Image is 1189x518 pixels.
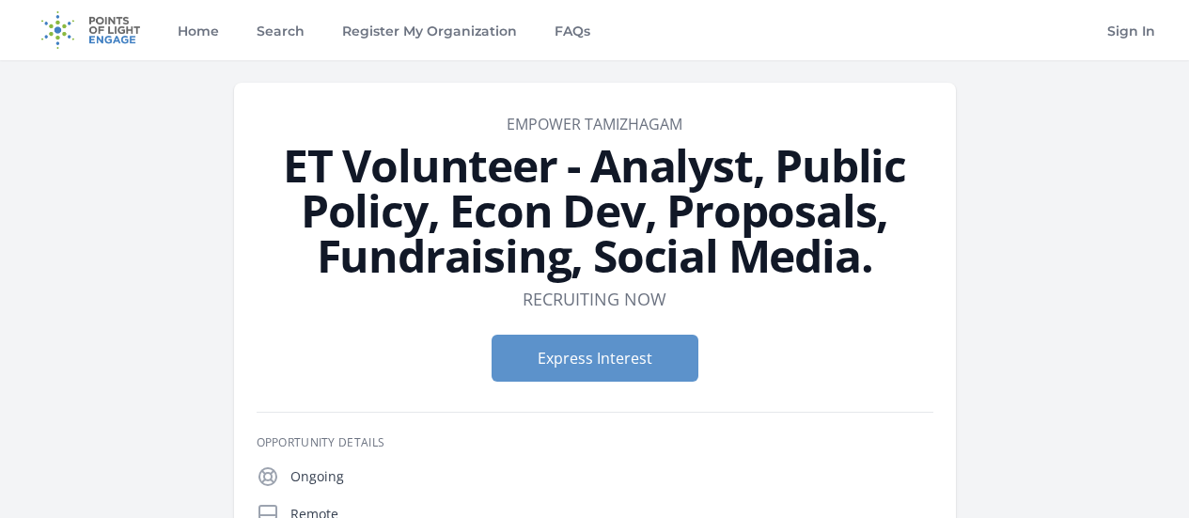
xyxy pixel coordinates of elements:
[257,435,933,450] h3: Opportunity Details
[257,143,933,278] h1: ET Volunteer - Analyst, Public Policy, Econ Dev, Proposals, Fundraising, Social Media.
[492,335,698,382] button: Express Interest
[290,467,933,486] p: Ongoing
[523,286,666,312] dd: Recruiting now
[507,114,682,134] a: Empower Tamizhagam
